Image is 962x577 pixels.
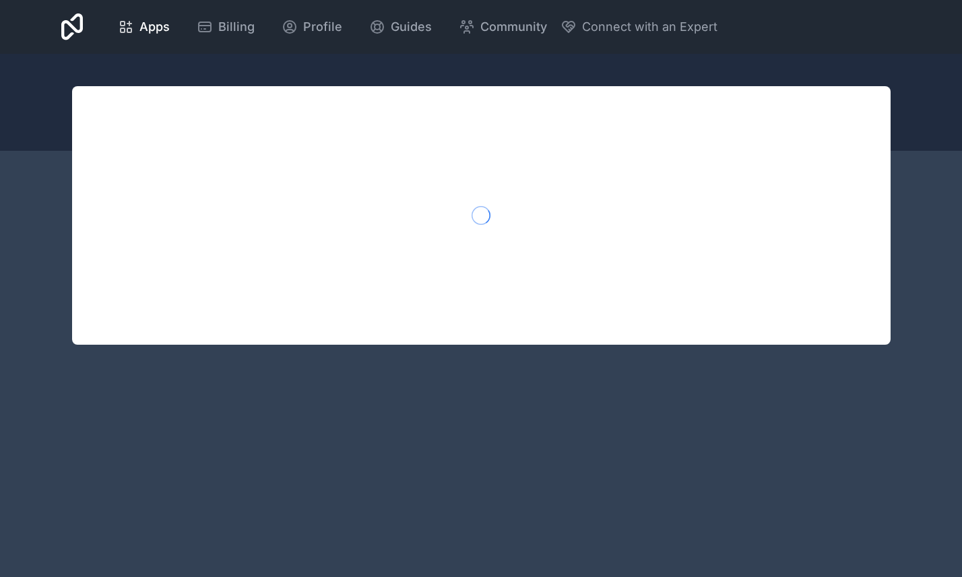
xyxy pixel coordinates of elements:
button: Connect with an Expert [560,18,717,36]
span: Profile [303,18,342,36]
a: Profile [271,12,353,42]
a: Billing [186,12,265,42]
a: Guides [358,12,443,42]
span: Apps [139,18,170,36]
span: Billing [218,18,255,36]
a: Community [448,12,558,42]
span: Guides [391,18,432,36]
a: Apps [107,12,181,42]
span: Connect with an Expert [582,18,717,36]
span: Community [480,18,547,36]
